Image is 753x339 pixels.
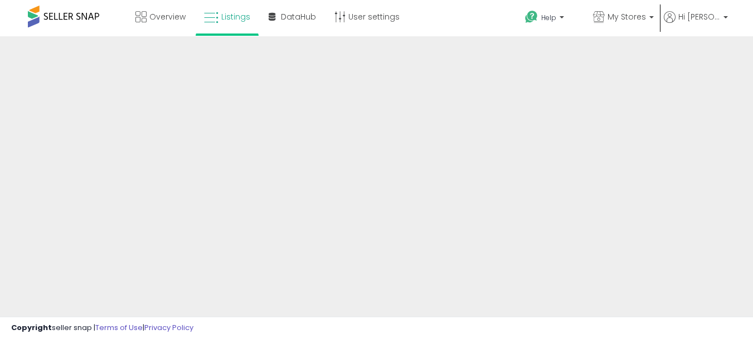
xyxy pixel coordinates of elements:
[281,11,316,22] span: DataHub
[516,2,583,36] a: Help
[11,322,52,333] strong: Copyright
[144,322,193,333] a: Privacy Policy
[11,323,193,333] div: seller snap | |
[608,11,646,22] span: My Stores
[524,10,538,24] i: Get Help
[678,11,720,22] span: Hi [PERSON_NAME]
[221,11,250,22] span: Listings
[664,11,728,36] a: Hi [PERSON_NAME]
[95,322,143,333] a: Terms of Use
[149,11,186,22] span: Overview
[541,13,556,22] span: Help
